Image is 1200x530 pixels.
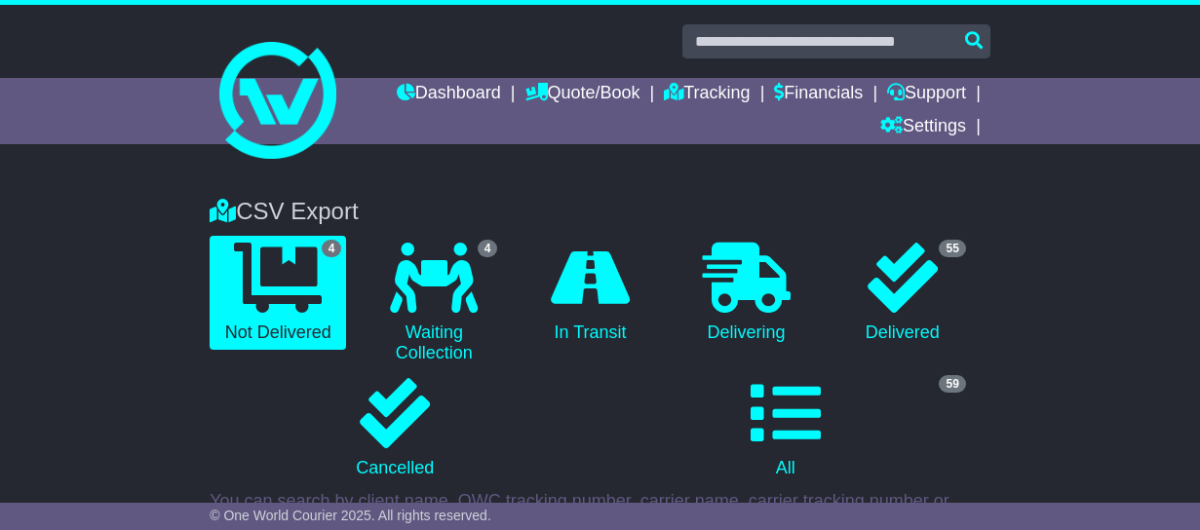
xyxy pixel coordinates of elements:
a: 4 Waiting Collection [366,236,502,371]
a: 4 Not Delivered [210,236,346,351]
span: 4 [322,240,342,257]
a: Delivering [678,236,815,351]
a: Settings [880,111,966,144]
a: Cancelled [210,371,580,486]
span: 4 [478,240,498,257]
span: 59 [939,375,965,393]
a: Financials [774,78,863,111]
a: Quote/Book [525,78,640,111]
a: 59 All [600,371,971,486]
a: In Transit [522,236,658,351]
span: 55 [939,240,965,257]
a: Dashboard [397,78,501,111]
span: © One World Courier 2025. All rights reserved. [210,508,491,523]
a: 55 Delivered [834,236,971,351]
a: Tracking [664,78,750,111]
div: CSV Export [200,198,1000,226]
a: Support [887,78,966,111]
